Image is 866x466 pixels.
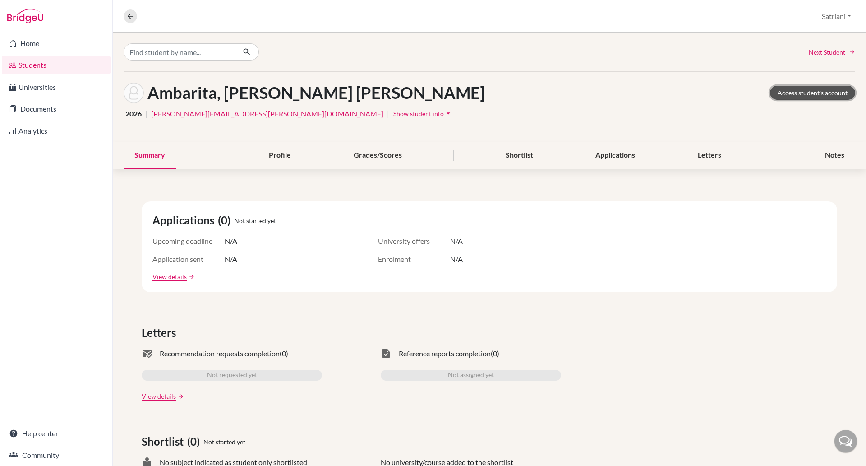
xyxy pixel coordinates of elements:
[280,348,288,359] span: (0)
[687,142,732,169] div: Letters
[2,34,111,52] a: Home
[343,142,413,169] div: Grades/Scores
[378,236,450,247] span: University offers
[20,6,39,14] span: Help
[378,254,450,265] span: Enrolment
[152,236,225,247] span: Upcoming deadline
[142,433,187,450] span: Shortlist
[142,391,176,401] a: View details
[152,254,225,265] span: Application sent
[225,254,237,265] span: N/A
[814,142,855,169] div: Notes
[393,110,444,117] span: Show student info
[125,108,142,119] span: 2026
[450,236,463,247] span: N/A
[399,348,491,359] span: Reference reports completion
[770,86,855,100] a: Access student's account
[495,142,544,169] div: Shortlist
[203,437,245,447] span: Not started yet
[187,274,195,280] a: arrow_forward
[160,348,280,359] span: Recommendation requests completion
[145,108,147,119] span: |
[258,142,302,169] div: Profile
[218,212,234,228] span: (0)
[151,108,383,119] a: [PERSON_NAME][EMAIL_ADDRESS][PERSON_NAME][DOMAIN_NAME]
[381,348,392,359] span: task
[142,348,152,359] span: mark_email_read
[187,433,203,450] span: (0)
[809,47,845,57] span: Next Student
[2,446,111,464] a: Community
[152,272,187,281] a: View details
[176,393,184,400] a: arrow_forward
[207,370,257,381] span: Not requested yet
[225,236,237,247] span: N/A
[234,216,276,225] span: Not started yet
[585,142,646,169] div: Applications
[448,370,494,381] span: Not assigned yet
[450,254,463,265] span: N/A
[124,43,235,61] input: Find student by name...
[2,424,111,443] a: Help center
[124,83,144,103] img: Tonya Abigail Ambarita's avatar
[809,47,855,57] a: Next Student
[124,142,176,169] div: Summary
[2,100,111,118] a: Documents
[444,109,453,118] i: arrow_drop_down
[147,83,485,103] h1: Ambarita, [PERSON_NAME] [PERSON_NAME]
[152,212,218,228] span: Applications
[2,78,111,96] a: Universities
[818,8,855,25] button: Satriani
[491,348,499,359] span: (0)
[142,325,180,341] span: Letters
[393,107,453,121] button: Show student infoarrow_drop_down
[7,9,43,23] img: Bridge-U
[387,108,389,119] span: |
[2,56,111,74] a: Students
[2,122,111,140] a: Analytics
